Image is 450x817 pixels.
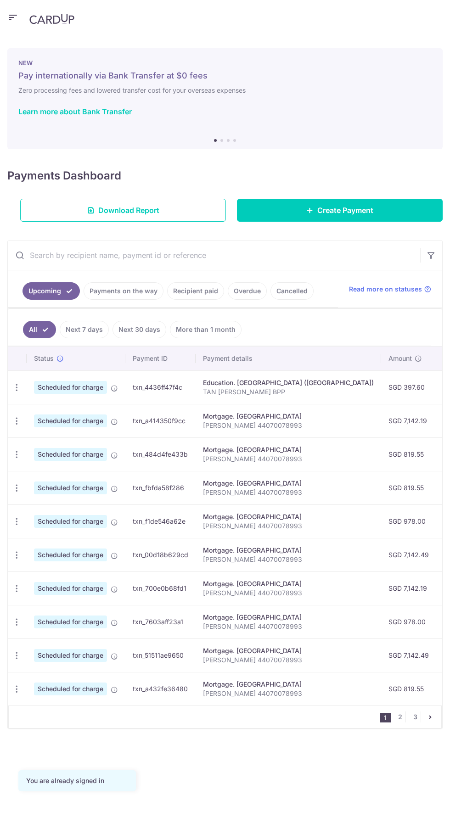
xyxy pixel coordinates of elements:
[381,538,436,571] td: SGD 7,142.49
[34,481,107,494] span: Scheduled for charge
[203,521,374,531] p: [PERSON_NAME] 44070078993
[203,622,374,631] p: [PERSON_NAME] 44070078993
[203,680,374,689] div: Mortgage. [GEOGRAPHIC_DATA]
[203,454,374,464] p: [PERSON_NAME] 44070078993
[228,282,267,300] a: Overdue
[349,285,422,294] span: Read more on statuses
[203,646,374,655] div: Mortgage. [GEOGRAPHIC_DATA]
[203,588,374,598] p: [PERSON_NAME] 44070078993
[34,354,54,363] span: Status
[381,638,436,672] td: SGD 7,142.49
[34,548,107,561] span: Scheduled for charge
[34,414,107,427] span: Scheduled for charge
[29,13,74,24] img: CardUp
[23,321,56,338] a: All
[18,59,432,67] p: NEW
[167,282,224,300] a: Recipient paid
[203,488,374,497] p: [PERSON_NAME] 44070078993
[60,321,109,338] a: Next 7 days
[203,412,374,421] div: Mortgage. [GEOGRAPHIC_DATA]
[203,579,374,588] div: Mortgage. [GEOGRAPHIC_DATA]
[203,613,374,622] div: Mortgage. [GEOGRAPHIC_DATA]
[237,199,443,222] a: Create Payment
[381,672,436,705] td: SGD 819.55
[380,706,441,728] nav: pager
[125,504,196,538] td: txn_f1de546a62e
[34,582,107,595] span: Scheduled for charge
[170,321,242,338] a: More than 1 month
[381,571,436,605] td: SGD 7,142.19
[34,649,107,662] span: Scheduled for charge
[410,711,421,722] a: 3
[196,347,381,370] th: Payment details
[380,713,391,722] li: 1
[381,404,436,437] td: SGD 7,142.19
[34,515,107,528] span: Scheduled for charge
[84,282,163,300] a: Payments on the way
[26,776,128,785] div: You are already signed in
[381,370,436,404] td: SGD 397.60
[22,282,80,300] a: Upcoming
[203,655,374,665] p: [PERSON_NAME] 44070078993
[8,241,420,270] input: Search by recipient name, payment id or reference
[125,538,196,571] td: txn_00d18b629cd
[125,605,196,638] td: txn_7603aff23a1
[18,85,432,96] h6: Zero processing fees and lowered transfer cost for your overseas expenses
[203,387,374,397] p: TAN [PERSON_NAME] BPP
[125,437,196,471] td: txn_484d4fe433b
[125,638,196,672] td: txn_51511ae9650
[381,437,436,471] td: SGD 819.55
[7,168,121,184] h4: Payments Dashboard
[18,70,432,81] h5: Pay internationally via Bank Transfer at $0 fees
[125,370,196,404] td: txn_4436ff47f4c
[203,546,374,555] div: Mortgage. [GEOGRAPHIC_DATA]
[34,448,107,461] span: Scheduled for charge
[270,282,314,300] a: Cancelled
[203,378,374,387] div: Education. [GEOGRAPHIC_DATA] ([GEOGRAPHIC_DATA])
[125,404,196,437] td: txn_a414350f9cc
[125,571,196,605] td: txn_700e0b68fd1
[203,445,374,454] div: Mortgage. [GEOGRAPHIC_DATA]
[34,616,107,628] span: Scheduled for charge
[381,471,436,504] td: SGD 819.55
[112,321,166,338] a: Next 30 days
[203,555,374,564] p: [PERSON_NAME] 44070078993
[388,354,412,363] span: Amount
[203,479,374,488] div: Mortgage. [GEOGRAPHIC_DATA]
[20,199,226,222] a: Download Report
[349,285,431,294] a: Read more on statuses
[34,683,107,695] span: Scheduled for charge
[317,205,373,216] span: Create Payment
[125,347,196,370] th: Payment ID
[125,471,196,504] td: txn_fbfda58f286
[18,107,132,116] a: Learn more about Bank Transfer
[381,504,436,538] td: SGD 978.00
[203,421,374,430] p: [PERSON_NAME] 44070078993
[125,672,196,705] td: txn_a432fe36480
[34,381,107,394] span: Scheduled for charge
[203,689,374,698] p: [PERSON_NAME] 44070078993
[98,205,159,216] span: Download Report
[203,512,374,521] div: Mortgage. [GEOGRAPHIC_DATA]
[394,711,405,722] a: 2
[381,605,436,638] td: SGD 978.00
